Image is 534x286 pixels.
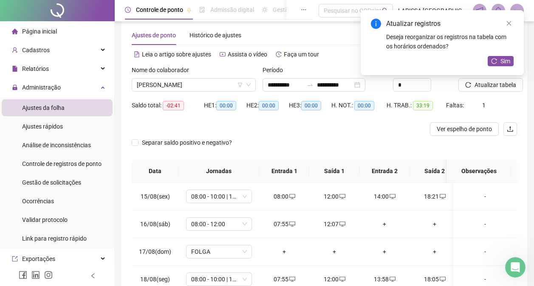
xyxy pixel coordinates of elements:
[309,160,359,183] th: Saída 1
[504,19,514,28] a: Close
[366,275,403,284] div: 13:58
[204,101,246,110] div: HE 1:
[266,247,302,256] div: +
[237,82,243,87] span: filter
[22,28,57,35] span: Página inicial
[216,101,236,110] span: 00:00
[138,138,235,147] span: Separar saldo positivo e negativo?
[132,32,176,39] span: Ajustes de ponto
[301,101,321,110] span: 00:00
[460,247,510,256] div: -
[505,257,526,278] iframe: Intercom live chat
[439,276,446,282] span: desktop
[458,78,523,92] button: Atualizar tabela
[359,160,410,183] th: Entrada 2
[178,160,259,183] th: Jornadas
[259,101,279,110] span: 00:00
[137,79,251,91] span: ANA LUISA CONSTANCIA DE OLIVEIRA
[437,124,492,134] span: Ver espelho de ponto
[246,82,251,87] span: down
[22,65,49,72] span: Relatórios
[386,19,514,29] div: Atualizar registros
[316,275,353,284] div: 12:00
[339,221,345,227] span: desktop
[132,65,195,75] label: Nome do colaborador
[416,275,453,284] div: 18:05
[465,82,471,88] span: reload
[22,104,65,111] span: Ajustes da folha
[382,8,388,14] span: search
[488,56,514,66] button: Sim
[460,275,510,284] div: -
[12,28,18,34] span: home
[506,20,512,26] span: close
[494,7,502,14] span: bell
[12,256,18,262] span: export
[288,193,295,199] span: desktop
[386,32,514,51] div: Deseja reorganizar os registros na tabela com os horários ordenados?
[413,101,433,110] span: 33:19
[511,4,523,17] img: 68840
[276,51,282,57] span: history
[210,6,254,13] span: Admissão digital
[460,192,510,201] div: -
[125,7,131,13] span: clock-circle
[199,7,205,13] span: file-done
[191,190,247,203] span: 08:00 - 10:00 | 12:00 - 18:00
[22,142,91,149] span: Análise de inconsistências
[273,6,316,13] span: Gestão de férias
[416,192,453,201] div: 18:21
[454,166,504,176] span: Observações
[331,101,387,110] div: H. NOT.:
[134,51,140,57] span: file-text
[339,193,345,199] span: desktop
[140,276,170,283] span: 18/08(seg)
[416,247,453,256] div: +
[262,7,268,13] span: sun
[339,276,345,282] span: desktop
[246,101,289,110] div: HE 2:
[31,271,40,279] span: linkedin
[19,271,27,279] span: facebook
[22,123,63,130] span: Ajustes rápidos
[228,51,267,58] span: Assista o vídeo
[263,65,288,75] label: Período
[163,101,184,110] span: -02:41
[132,160,178,183] th: Data
[447,160,511,183] th: Observações
[316,192,353,201] div: 12:00
[446,102,465,109] span: Faltas:
[22,235,87,242] span: Link para registro rápido
[191,273,247,286] span: 08:00 - 10:00 | 12:00 - 18:00
[191,218,247,230] span: 08:00 - 12:00
[389,276,396,282] span: desktop
[301,7,307,13] span: ellipsis
[507,126,514,132] span: upload
[139,248,171,255] span: 17/08(dom)
[22,216,68,223] span: Validar protocolo
[140,221,170,227] span: 16/08(sáb)
[132,101,204,110] div: Saldo total:
[266,275,302,284] div: 07:55
[220,51,226,57] span: youtube
[307,81,314,88] span: to
[316,247,353,256] div: +
[439,193,446,199] span: desktop
[491,58,497,64] span: reload
[12,47,18,53] span: user-add
[22,160,102,167] span: Controle de registros de ponto
[430,122,499,136] button: Ver espelho de ponto
[366,219,403,229] div: +
[288,276,295,282] span: desktop
[354,101,374,110] span: 00:00
[90,273,96,279] span: left
[136,6,183,13] span: Controle de ponto
[410,160,460,183] th: Saída 2
[289,101,331,110] div: HE 3:
[475,80,516,90] span: Atualizar tabela
[316,219,353,229] div: 12:07
[44,271,53,279] span: instagram
[22,84,61,91] span: Administração
[500,56,510,66] span: Sim
[186,8,192,13] span: pushpin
